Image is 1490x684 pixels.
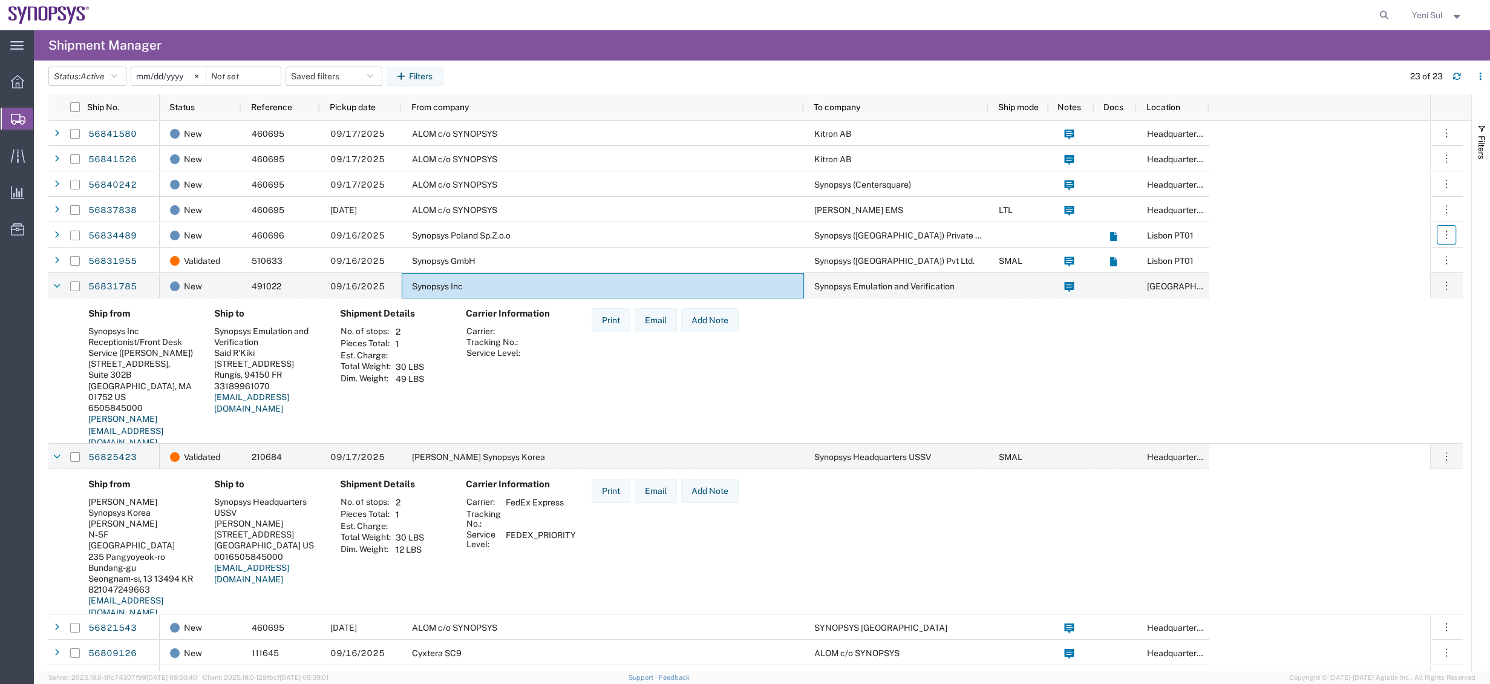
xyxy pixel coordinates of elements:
[1147,648,1225,658] span: Headquarters USSV
[88,125,137,144] a: 56841580
[214,369,321,380] div: Rungis, 94150 FR
[184,248,220,274] span: Validated
[411,102,469,112] span: From company
[340,508,391,521] th: Pieces Total:
[330,648,385,658] span: 09/16/2025
[814,231,1004,240] span: Synopsys (India) Private Limited
[252,129,284,139] span: 460695
[340,521,391,531] th: Est. Charge:
[8,6,90,24] img: logo
[88,176,137,195] a: 56840242
[88,252,137,271] a: 56831955
[340,361,391,373] th: Total Weight:
[88,150,137,169] a: 56841526
[1412,8,1443,22] span: Yeni Sul
[1057,102,1081,112] span: Notes
[412,623,497,633] span: ALOM c/o SYNOPSYS
[88,644,137,663] a: 56809126
[330,256,385,266] span: 09/16/2025
[279,674,328,681] span: [DATE] 09:39:01
[252,205,284,215] span: 460695
[184,121,202,146] span: New
[1147,623,1225,633] span: Headquarters USSV
[214,496,321,518] div: Synopsys Headquarters USSV
[466,347,521,358] th: Service Level:
[88,496,195,518] div: [PERSON_NAME] Synopsys Korea
[88,226,137,246] a: 56834489
[252,452,282,462] span: 210684
[146,674,197,681] span: [DATE] 09:50:40
[814,129,851,139] span: Kitron AB
[391,496,428,508] td: 2
[252,648,279,658] span: 111645
[88,529,195,551] div: N-5F [GEOGRAPHIC_DATA]
[502,529,580,550] td: FEDEX_PRIORITY
[206,67,281,85] input: Not set
[1410,70,1443,83] div: 23 of 23
[412,231,511,240] span: Synopsys Poland Sp.Z.o.o
[214,326,321,347] div: Synopsys Emulation and Verification
[330,452,385,462] span: 09/17/2025
[340,350,391,361] th: Est. Charge:
[88,403,195,413] div: 6505845000
[1147,452,1225,462] span: Headquarters USSV
[88,308,195,319] h4: Ship from
[391,373,428,385] td: 49 LBS
[391,544,428,556] td: 12 LBS
[387,67,443,86] button: Filters
[629,674,659,681] a: Support
[412,452,545,462] span: Yuhan Hoesa Synopsys Korea
[214,540,321,551] div: [GEOGRAPHIC_DATA] US
[88,326,195,337] div: Synopsys Inc
[502,496,580,508] td: FedEx Express
[1146,102,1180,112] span: Location
[131,67,206,85] input: Not set
[214,381,321,392] div: 33189961070
[252,623,284,633] span: 460695
[1103,102,1123,112] span: Docs
[814,205,903,215] span: Javad EMS
[1289,672,1475,683] span: Copyright © [DATE]-[DATE] Agistix Inc., All Rights Reserved
[48,674,197,681] span: Server: 2025.19.0-91c74307f99
[330,180,385,189] span: 09/17/2025
[635,479,677,503] button: Email
[1147,180,1225,189] span: Headquarters USSV
[412,256,475,266] span: Synopsys GmbH
[466,496,502,508] th: Carrier:
[1411,8,1473,22] button: Yeni Sul
[412,180,497,189] span: ALOM c/o SYNOPSYS
[88,573,195,584] div: Seongnam-si, 13 13494 KR
[184,197,202,223] span: New
[1147,231,1194,240] span: Lisbon PT01
[251,102,292,112] span: Reference
[184,146,202,172] span: New
[658,674,689,681] a: Feedback
[184,223,202,248] span: New
[184,172,202,197] span: New
[466,326,521,337] th: Carrier:
[814,623,947,633] span: SYNOPSYS TAIWAN
[340,544,391,556] th: Dim. Weight:
[184,640,202,666] span: New
[999,205,1013,215] span: LTL
[88,448,137,467] a: 56825423
[330,154,385,164] span: 09/17/2025
[999,452,1022,462] span: SMAL
[466,308,563,319] h4: Carrier Information
[1477,136,1486,159] span: Filters
[999,256,1022,266] span: SMAL
[412,648,462,658] span: Cyxtera SC9
[412,129,497,139] span: ALOM c/o SYNOPSYS
[340,326,391,338] th: No. of stops:
[88,369,195,380] div: Suite 302B
[214,358,321,369] div: [STREET_ADDRESS]
[330,129,385,139] span: 09/17/2025
[412,205,497,215] span: ALOM c/o SYNOPSYS
[391,326,428,338] td: 2
[214,518,321,529] div: [PERSON_NAME]
[330,281,385,291] span: 09/16/2025
[203,674,328,681] span: Client: 2025.19.0-129fbcf
[48,67,126,86] button: Status:Active
[214,551,321,562] div: 0016505845000
[252,256,283,266] span: 510633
